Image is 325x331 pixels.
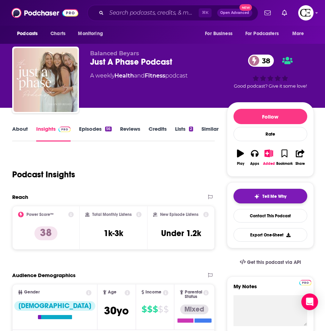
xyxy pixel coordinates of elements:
[12,272,76,278] h2: Audience Demographics
[205,29,232,39] span: For Business
[34,226,57,240] p: 38
[262,194,286,199] span: Tell Me Why
[134,72,145,79] span: and
[301,293,318,310] div: Open Intercom Messenger
[201,126,219,142] a: Similar
[104,228,123,239] h3: 1k-3k
[189,127,193,131] div: 2
[108,290,117,294] span: Age
[234,254,307,271] a: Get this podcast via API
[90,50,139,57] span: Balanced Beyars
[293,145,307,170] button: Share
[233,109,307,124] button: Follow
[90,72,188,80] div: A weekly podcast
[245,29,279,39] span: For Podcasters
[17,29,38,39] span: Podcasts
[199,8,212,17] span: ⌘ K
[58,127,71,132] img: Podchaser Pro
[217,9,252,17] button: Open AdvancedNew
[12,194,28,200] h2: Reach
[175,126,193,142] a: Lists2
[299,280,311,285] img: Podchaser Pro
[105,127,111,131] div: 56
[200,27,241,40] button: open menu
[114,72,134,79] a: Health
[241,27,289,40] button: open menu
[145,72,165,79] a: Fitness
[153,304,158,315] span: $
[158,304,163,315] span: $
[233,127,307,141] div: Rate
[262,7,274,19] a: Show notifications dropdown
[185,290,202,299] span: Parental Status
[298,5,314,21] img: User Profile
[298,5,314,21] button: Show profile menu
[142,304,146,315] span: $
[14,301,95,311] div: [DEMOGRAPHIC_DATA]
[276,162,293,166] div: Bookmark
[87,5,258,21] div: Search podcasts, credits, & more...
[254,194,260,199] img: tell me why sparkle
[50,29,65,39] span: Charts
[73,27,112,40] button: open menu
[11,6,78,19] img: Podchaser - Follow, Share and Rate Podcasts
[239,4,252,11] span: New
[233,228,307,242] button: Export One-Sheet
[247,259,301,265] span: Get this podcast via API
[180,305,208,314] div: Mixed
[279,7,290,19] a: Show notifications dropdown
[149,126,167,142] a: Credits
[287,27,313,40] button: open menu
[233,209,307,223] a: Contact This Podcast
[46,27,70,40] a: Charts
[220,11,249,15] span: Open Advanced
[248,145,262,170] button: Apps
[26,212,54,217] h2: Power Score™
[227,50,314,93] div: 38Good podcast? Give it some love!
[234,83,307,89] span: Good podcast? Give it some love!
[250,162,259,166] div: Apps
[79,126,111,142] a: Episodes56
[120,126,140,142] a: Reviews
[295,162,305,166] div: Share
[36,126,71,142] a: InsightsPodchaser Pro
[233,283,307,295] label: My Notes
[276,145,293,170] button: Bookmark
[233,145,248,170] button: Play
[92,212,132,217] h2: Total Monthly Listens
[161,228,201,239] h3: Under 1.2k
[78,29,103,39] span: Monitoring
[14,48,78,112] img: Just A Phase Podcast
[145,290,161,294] span: Income
[12,169,75,180] h1: Podcast Insights
[299,279,311,285] a: Pro website
[262,145,276,170] button: Added
[24,290,40,294] span: Gender
[106,7,199,18] input: Search podcasts, credits, & more...
[237,162,244,166] div: Play
[263,162,275,166] div: Added
[164,304,168,315] span: $
[248,55,274,67] a: 38
[255,55,274,67] span: 38
[298,5,314,21] span: Logged in as cozyearthaudio
[12,27,47,40] button: open menu
[233,189,307,203] button: tell me why sparkleTell Me Why
[160,212,198,217] h2: New Episode Listens
[12,126,28,142] a: About
[147,304,152,315] span: $
[292,29,304,39] span: More
[104,304,129,317] span: 30 yo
